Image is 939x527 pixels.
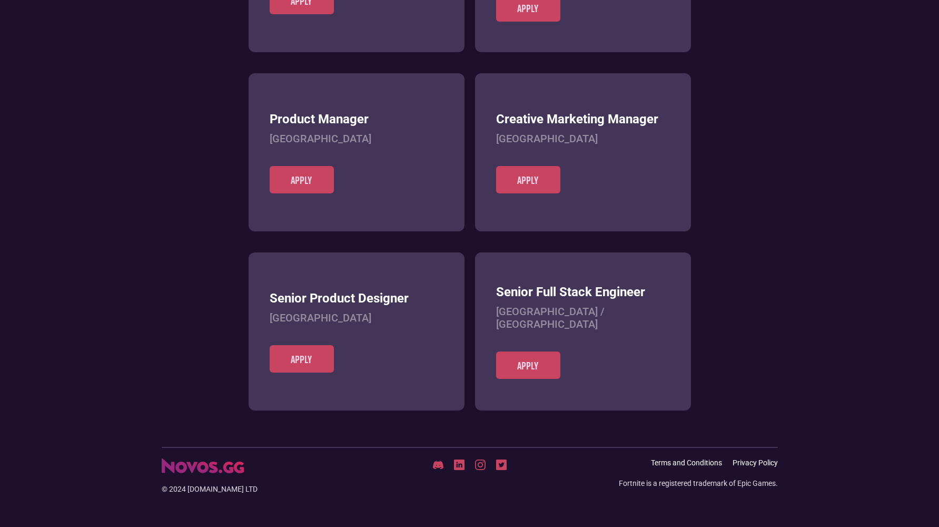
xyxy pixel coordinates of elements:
[496,132,670,145] h4: [GEOGRAPHIC_DATA]
[496,352,560,379] a: Apply
[496,305,670,330] h4: [GEOGRAPHIC_DATA] / [GEOGRAPHIC_DATA]
[496,112,670,127] h3: Creative Marketing Manager
[496,112,670,166] a: Creative Marketing Manager[GEOGRAPHIC_DATA]
[651,458,722,467] a: Terms and Conditions
[270,311,443,324] h4: [GEOGRAPHIC_DATA]
[496,285,670,352] a: Senior Full Stack Engineer[GEOGRAPHIC_DATA] / [GEOGRAPHIC_DATA]
[270,112,443,127] h3: Product Manager
[496,166,560,193] a: Apply
[270,291,443,345] a: Senior Product Designer[GEOGRAPHIC_DATA]
[619,478,778,489] div: Fortnite is a registered trademark of Epic Games.
[733,458,778,467] a: Privacy Policy
[270,112,443,166] a: Product Manager[GEOGRAPHIC_DATA]
[162,484,367,494] div: © 2024 [DOMAIN_NAME] LTD
[270,291,443,306] h3: Senior Product Designer
[270,132,443,145] h4: [GEOGRAPHIC_DATA]
[496,285,670,300] h3: Senior Full Stack Engineer
[270,345,334,373] a: Apply
[270,166,334,193] a: Apply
